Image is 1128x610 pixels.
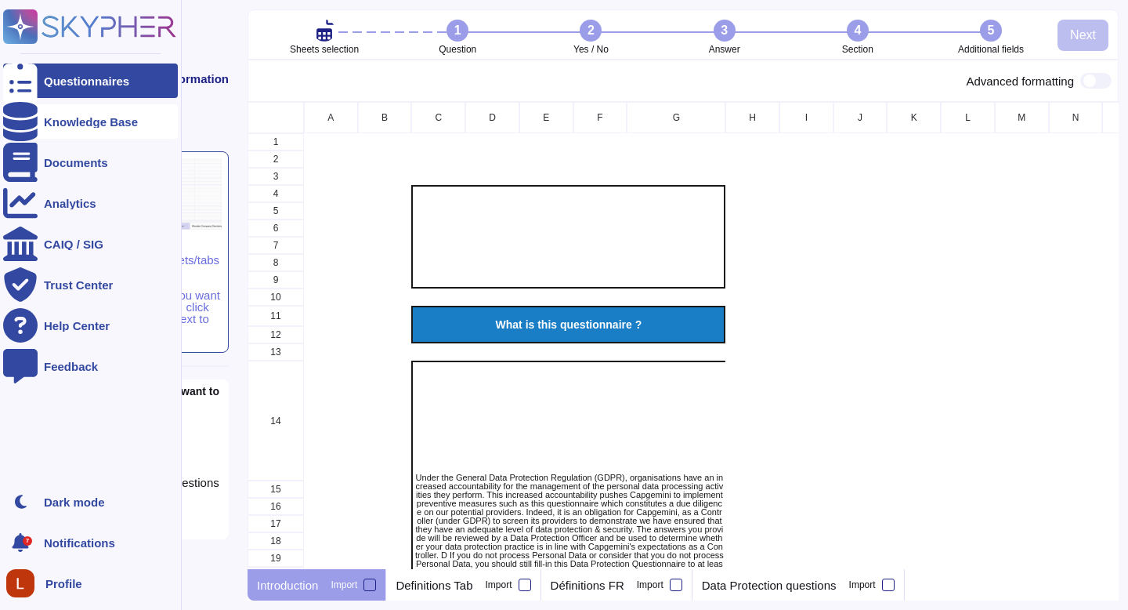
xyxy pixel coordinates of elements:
[3,566,45,601] button: user
[44,496,105,508] div: Dark mode
[1018,113,1025,122] span: M
[44,238,103,250] div: CAIQ / SIG
[44,157,108,169] div: Documents
[847,20,869,42] div: 4
[3,145,178,180] a: Documents
[486,580,512,590] div: Import
[248,254,304,271] div: 8
[44,361,98,372] div: Feedback
[248,498,304,515] div: 16
[248,515,304,532] div: 17
[3,308,178,343] a: Help Center
[580,20,602,42] div: 2
[673,113,680,122] span: G
[44,116,138,128] div: Knowledge Base
[257,579,318,591] p: Introduction
[248,151,304,168] div: 2
[3,349,178,383] a: Feedback
[164,73,230,85] p: Information
[714,20,736,42] div: 3
[1057,20,1108,51] button: Next
[248,532,304,550] div: 18
[248,361,304,481] div: 14
[543,113,549,122] span: E
[966,73,1112,89] div: Advanced formatting
[23,536,32,546] div: 7
[248,133,304,151] div: 1
[248,306,304,326] div: 11
[248,567,304,584] div: 20
[45,578,82,590] span: Profile
[749,113,756,122] span: H
[248,168,304,185] div: 3
[44,537,115,549] span: Notifications
[248,343,304,361] div: 13
[248,271,304,289] div: 9
[489,113,496,122] span: D
[44,279,113,291] div: Trust Center
[381,113,388,122] span: B
[551,579,624,591] p: Définitions FR
[3,186,178,220] a: Analytics
[3,227,178,261] a: CAIQ / SIG
[858,113,862,122] span: J
[658,20,791,54] li: Answer
[524,20,657,54] li: Yes / No
[248,202,304,220] div: 5
[3,64,178,98] a: Questionnaires
[248,481,304,498] div: 15
[44,198,96,209] div: Analytics
[248,289,304,306] div: 10
[1070,29,1096,42] span: Next
[435,113,442,122] span: C
[1072,113,1079,122] span: N
[597,113,602,122] span: F
[391,20,524,54] li: Question
[248,237,304,254] div: 7
[637,580,663,590] div: Import
[911,113,917,122] span: K
[6,569,34,597] img: user
[248,102,1119,569] div: grid
[327,113,334,122] span: A
[3,267,178,302] a: Trust Center
[414,319,722,330] p: What is this questionnaire ?
[248,220,304,237] div: 6
[258,20,391,54] li: Sheets selection
[965,113,971,122] span: L
[44,320,110,332] div: Help Center
[3,104,178,139] a: Knowledge Base
[331,580,357,590] div: Import
[248,185,304,202] div: 4
[702,579,837,591] p: Data Protection questions
[980,20,1002,42] div: 5
[849,580,876,590] div: Import
[791,20,924,54] li: Section
[248,326,304,343] div: 12
[446,20,468,42] div: 1
[396,579,472,591] p: Definitions Tab
[805,113,808,122] span: I
[414,474,724,577] p: Under the General Data Protection Regulation (GDPR), organisations have an increased accountabili...
[924,20,1057,54] li: Additional fields
[44,75,129,87] div: Questionnaires
[248,550,304,567] div: 19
